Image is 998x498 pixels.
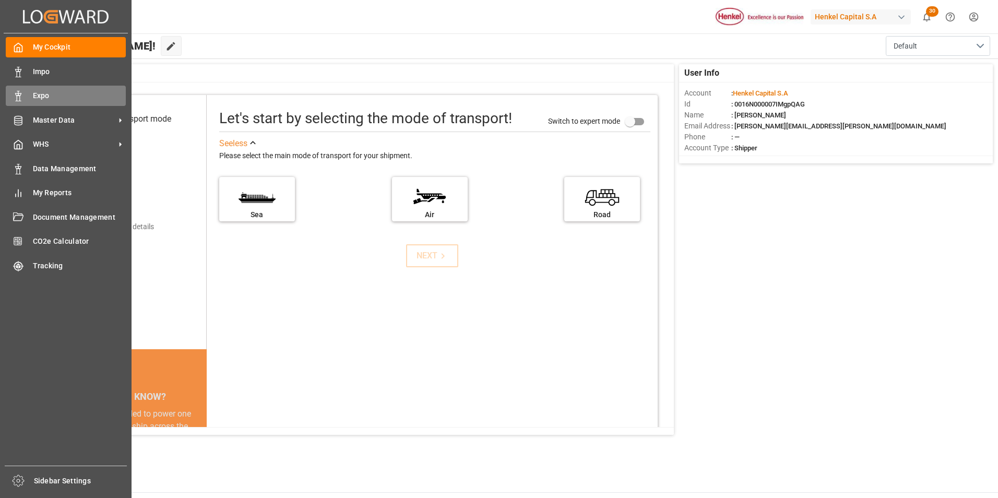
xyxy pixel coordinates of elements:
a: Expo [6,86,126,106]
span: Id [684,99,731,110]
span: : — [731,133,740,141]
a: Tracking [6,255,126,276]
div: NEXT [417,250,448,262]
span: 30 [926,6,938,17]
span: Switch to expert mode [548,116,620,125]
span: Document Management [33,212,126,223]
span: Default [894,41,917,52]
div: Add shipping details [89,221,154,232]
a: My Cockpit [6,37,126,57]
span: Phone [684,132,731,143]
button: show 30 new notifications [915,5,938,29]
a: CO2e Calculator [6,231,126,252]
span: Tracking [33,260,126,271]
span: Expo [33,90,126,101]
button: Help Center [938,5,962,29]
span: Email Address [684,121,731,132]
div: Air [397,209,462,220]
a: Data Management [6,158,126,179]
span: Master Data [33,115,115,126]
span: Sidebar Settings [34,476,127,487]
a: My Reports [6,183,126,203]
button: Henkel Capital S.A [811,7,915,27]
div: Sea [224,209,290,220]
span: : 0016N000007IMgpQAG [731,100,805,108]
div: Let's start by selecting the mode of transport! [219,108,512,129]
span: Hello [PERSON_NAME]! [43,36,156,56]
div: Henkel Capital S.A [811,9,911,25]
img: Henkel%20logo.jpg_1689854090.jpg [716,8,803,26]
span: : [PERSON_NAME] [731,111,786,119]
span: Data Management [33,163,126,174]
span: Account Type [684,143,731,153]
span: Name [684,110,731,121]
span: User Info [684,67,719,79]
button: NEXT [406,244,458,267]
div: Road [569,209,635,220]
div: Please select the main mode of transport for your shipment. [219,150,650,162]
span: Impo [33,66,126,77]
span: : [PERSON_NAME][EMAIL_ADDRESS][PERSON_NAME][DOMAIN_NAME] [731,122,946,130]
span: WHS [33,139,115,150]
span: : [731,89,788,97]
button: open menu [886,36,990,56]
button: next slide / item [192,408,207,495]
span: My Reports [33,187,126,198]
a: Document Management [6,207,126,227]
span: Henkel Capital S.A [733,89,788,97]
span: CO2e Calculator [33,236,126,247]
div: See less [219,137,247,150]
span: : Shipper [731,144,757,152]
a: Impo [6,61,126,81]
span: My Cockpit [33,42,126,53]
span: Account [684,88,731,99]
